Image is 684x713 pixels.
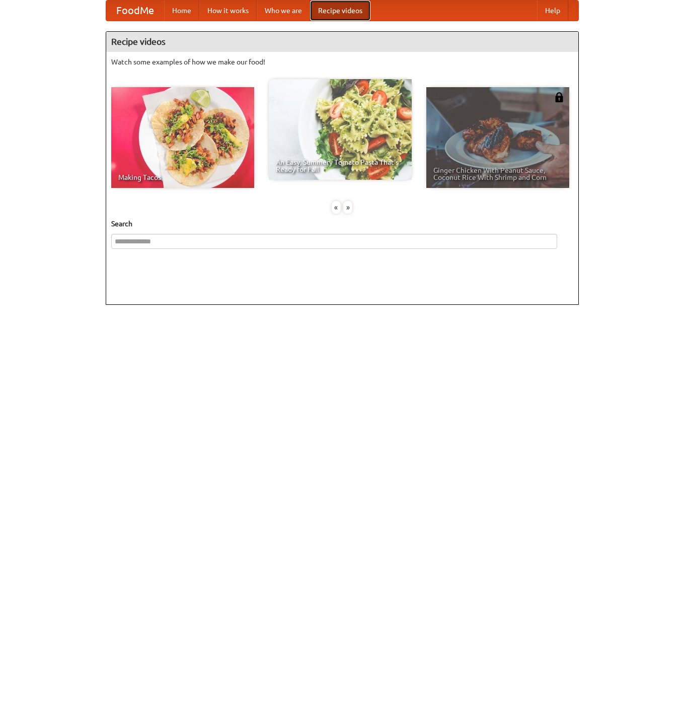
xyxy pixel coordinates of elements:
p: Watch some examples of how we make our food! [111,57,573,67]
a: Recipe videos [310,1,370,21]
div: » [343,201,352,214]
img: 483408.png [554,92,564,102]
a: FoodMe [106,1,164,21]
a: Help [537,1,568,21]
a: Who we are [257,1,310,21]
h5: Search [111,219,573,229]
h4: Recipe videos [106,32,578,52]
a: Making Tacos [111,87,254,188]
a: Home [164,1,199,21]
span: An Easy, Summery Tomato Pasta That's Ready for Fall [276,159,405,173]
a: An Easy, Summery Tomato Pasta That's Ready for Fall [269,79,412,180]
div: « [332,201,341,214]
a: How it works [199,1,257,21]
span: Making Tacos [118,174,247,181]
